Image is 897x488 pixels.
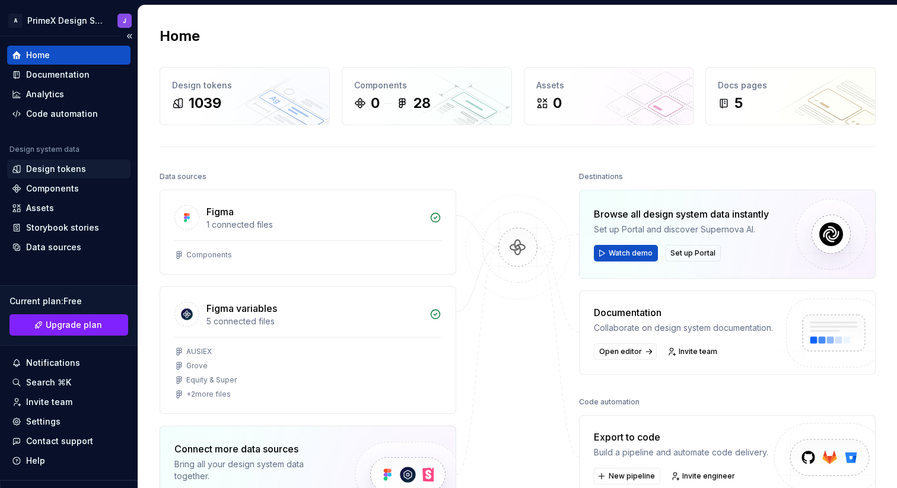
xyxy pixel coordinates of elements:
[174,458,335,482] div: Bring all your design system data together.
[160,168,206,185] div: Data sources
[26,357,80,369] div: Notifications
[26,377,71,388] div: Search ⌘K
[9,314,128,336] a: Upgrade plan
[553,94,562,113] div: 0
[160,27,200,46] h2: Home
[579,168,623,185] div: Destinations
[665,245,721,261] button: Set up Portal
[2,8,135,33] button: APrimeX Design SystemJ
[206,301,277,315] div: Figma variables
[664,343,723,360] a: Invite team
[9,145,79,154] div: Design system data
[594,207,769,221] div: Browse all design system data instantly
[7,104,131,123] a: Code automation
[26,435,93,447] div: Contact support
[667,468,740,484] a: Invite engineer
[160,190,456,275] a: Figma1 connected filesComponents
[7,451,131,470] button: Help
[413,94,431,113] div: 28
[160,286,456,414] a: Figma variables5 connected filesAUSIEXGroveEquity & Super+2more files
[27,15,103,27] div: PrimeX Design System
[594,245,658,261] button: Watch demo
[26,163,86,175] div: Design tokens
[186,375,237,385] div: Equity & Super
[594,446,768,458] div: Build a pipeline and automate code delivery.
[174,442,335,456] div: Connect more data sources
[679,347,717,356] span: Invite team
[579,394,640,410] div: Code automation
[7,218,131,237] a: Storybook stories
[26,396,72,408] div: Invite team
[682,471,735,481] span: Invite engineer
[536,79,682,91] div: Assets
[670,248,715,258] span: Set up Portal
[206,219,422,231] div: 1 connected files
[594,468,660,484] button: New pipeline
[7,432,131,451] button: Contact support
[26,183,79,194] div: Components
[7,393,131,412] a: Invite team
[7,160,131,178] a: Design tokens
[26,49,50,61] div: Home
[371,94,380,113] div: 0
[609,248,653,258] span: Watch demo
[7,199,131,218] a: Assets
[7,412,131,431] a: Settings
[46,319,102,331] span: Upgrade plan
[524,67,694,125] a: Assets0
[186,361,208,371] div: Grove
[609,471,655,481] span: New pipeline
[594,224,769,235] div: Set up Portal and discover Supernova AI.
[206,315,422,327] div: 5 connected files
[9,295,128,307] div: Current plan : Free
[7,179,131,198] a: Components
[26,455,45,467] div: Help
[734,94,743,113] div: 5
[26,108,98,120] div: Code automation
[594,343,657,360] a: Open editor
[7,65,131,84] a: Documentation
[26,416,61,428] div: Settings
[26,202,54,214] div: Assets
[186,250,232,260] div: Components
[26,222,99,234] div: Storybook stories
[7,85,131,104] a: Analytics
[160,67,330,125] a: Design tokens1039
[594,322,773,334] div: Collaborate on design system documentation.
[26,241,81,253] div: Data sources
[599,347,642,356] span: Open editor
[8,14,23,28] div: A
[594,430,768,444] div: Export to code
[189,94,221,113] div: 1039
[705,67,876,125] a: Docs pages5
[7,353,131,372] button: Notifications
[186,390,231,399] div: + 2 more files
[7,373,131,392] button: Search ⌘K
[172,79,317,91] div: Design tokens
[121,28,138,44] button: Collapse sidebar
[354,79,500,91] div: Components
[594,305,773,320] div: Documentation
[123,16,126,25] div: J
[186,347,212,356] div: AUSIEX
[342,67,512,125] a: Components028
[26,88,64,100] div: Analytics
[206,205,234,219] div: Figma
[7,238,131,257] a: Data sources
[26,69,90,81] div: Documentation
[718,79,863,91] div: Docs pages
[7,46,131,65] a: Home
